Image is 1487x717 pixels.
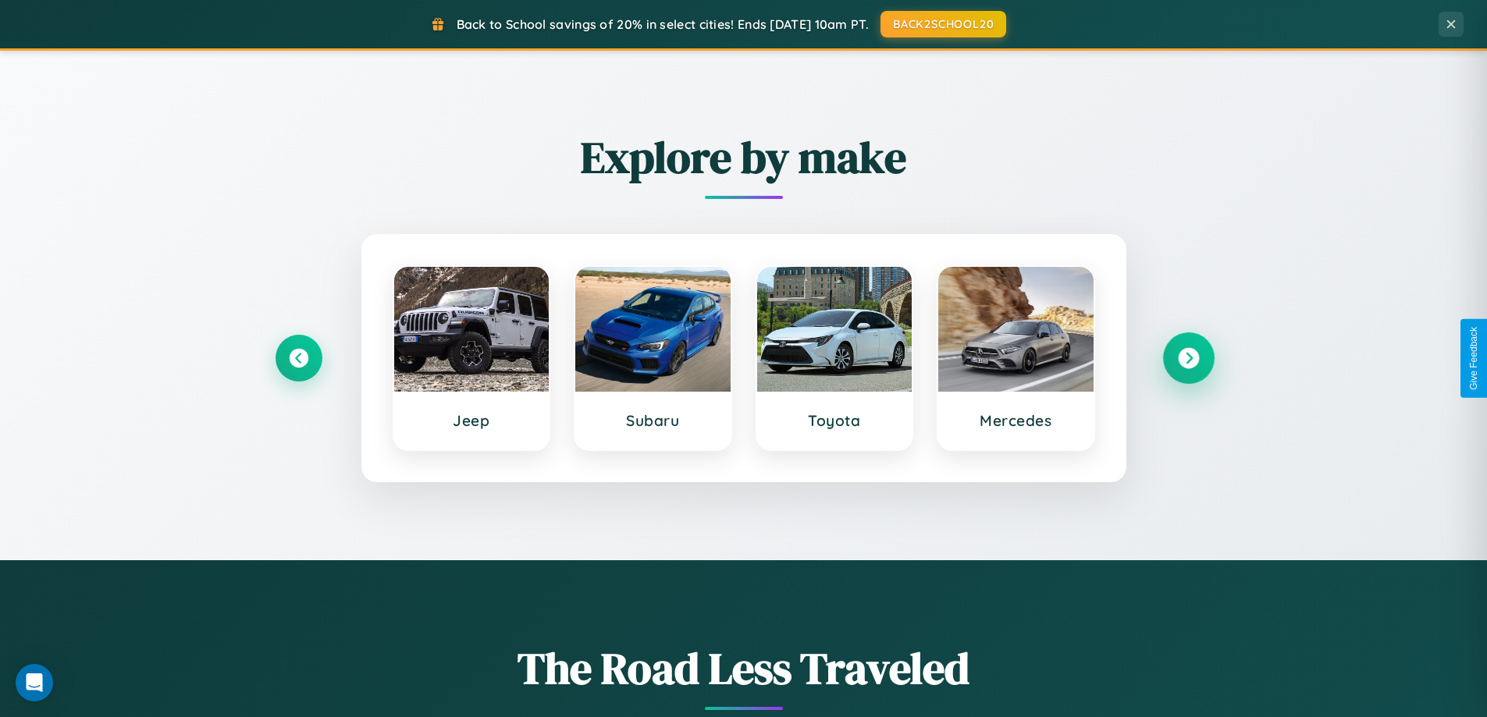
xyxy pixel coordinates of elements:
[410,411,534,430] h3: Jeep
[276,638,1212,698] h1: The Road Less Traveled
[276,127,1212,187] h2: Explore by make
[880,11,1006,37] button: BACK2SCHOOL20
[457,16,869,32] span: Back to School savings of 20% in select cities! Ends [DATE] 10am PT.
[954,411,1078,430] h3: Mercedes
[773,411,897,430] h3: Toyota
[591,411,715,430] h3: Subaru
[16,664,53,701] div: Open Intercom Messenger
[1468,327,1479,390] div: Give Feedback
